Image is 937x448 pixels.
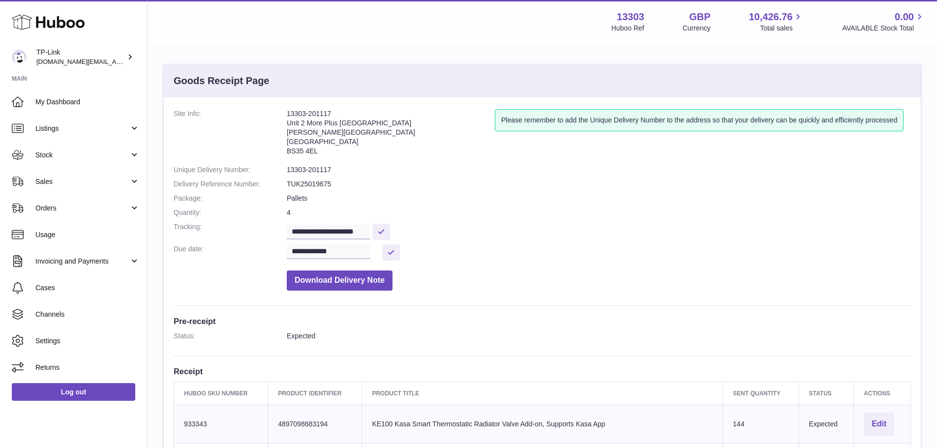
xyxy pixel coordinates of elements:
span: Invoicing and Payments [35,257,129,266]
dd: 4 [287,208,911,217]
span: AVAILABLE Stock Total [842,24,925,33]
div: Currency [683,24,711,33]
td: 933343 [174,405,268,443]
dd: 13303-201117 [287,165,911,175]
span: My Dashboard [35,97,140,107]
a: Log out [12,383,135,401]
h3: Goods Receipt Page [174,74,270,88]
span: 10,426.76 [749,10,792,24]
td: 144 [723,405,799,443]
th: Huboo SKU Number [174,382,268,405]
a: 0.00 AVAILABLE Stock Total [842,10,925,33]
div: Please remember to add the Unique Delivery Number to the address so that your delivery can be qui... [495,109,904,131]
td: 4897098683194 [268,405,362,443]
td: KE100 Kasa Smart Thermostatic Radiator Valve Add-on, Supports Kasa App [362,405,723,443]
address: 13303-201117 Unit 2 More Plus [GEOGRAPHIC_DATA] [PERSON_NAME][GEOGRAPHIC_DATA] [GEOGRAPHIC_DATA] ... [287,109,495,160]
span: Orders [35,204,129,213]
img: purchase.uk@tp-link.com [12,50,27,64]
th: Sent Quantity [723,382,799,405]
dt: Due date: [174,244,287,261]
span: 0.00 [895,10,914,24]
span: Settings [35,336,140,346]
dd: Expected [287,331,911,341]
dd: TUK25019675 [287,179,911,189]
span: Stock [35,150,129,160]
dt: Status: [174,331,287,341]
span: Listings [35,124,129,133]
dt: Package: [174,194,287,203]
dt: Unique Delivery Number: [174,165,287,175]
span: Channels [35,310,140,319]
dt: Tracking: [174,222,287,239]
button: Download Delivery Note [287,270,393,291]
strong: 13303 [617,10,644,24]
div: Huboo Ref [611,24,644,33]
span: Sales [35,177,129,186]
span: [DOMAIN_NAME][EMAIL_ADDRESS][DOMAIN_NAME] [36,58,196,65]
h3: Receipt [174,366,911,377]
td: Expected [799,405,854,443]
th: Product title [362,382,723,405]
th: Actions [854,382,911,405]
span: Returns [35,363,140,372]
span: Total sales [760,24,804,33]
th: Status [799,382,854,405]
dd: Pallets [287,194,911,203]
a: 10,426.76 Total sales [749,10,804,33]
span: Usage [35,230,140,239]
dt: Site Info: [174,109,287,160]
div: TP-Link [36,48,125,66]
dt: Quantity: [174,208,287,217]
span: Cases [35,283,140,293]
h3: Pre-receipt [174,316,911,327]
button: Edit [864,413,894,436]
th: Product Identifier [268,382,362,405]
dt: Delivery Reference Number: [174,179,287,189]
strong: GBP [689,10,710,24]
